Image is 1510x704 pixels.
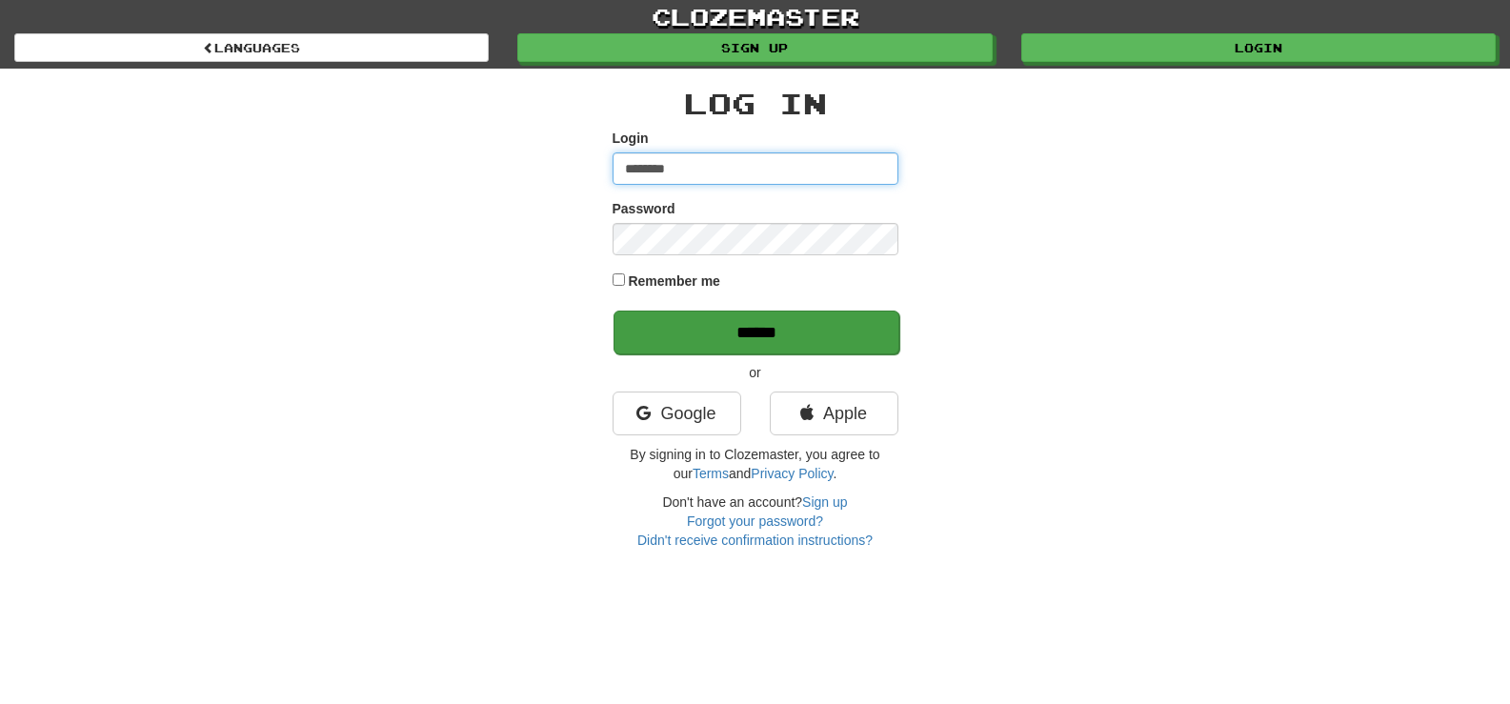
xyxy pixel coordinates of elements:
[802,494,847,510] a: Sign up
[613,445,898,483] p: By signing in to Clozemaster, you agree to our and .
[613,199,675,218] label: Password
[613,129,649,148] label: Login
[628,272,720,291] label: Remember me
[687,513,823,529] a: Forgot your password?
[613,88,898,119] h2: Log In
[517,33,992,62] a: Sign up
[693,466,729,481] a: Terms
[613,493,898,550] div: Don't have an account?
[613,392,741,435] a: Google
[1021,33,1496,62] a: Login
[613,363,898,382] p: or
[751,466,833,481] a: Privacy Policy
[770,392,898,435] a: Apple
[637,533,873,548] a: Didn't receive confirmation instructions?
[14,33,489,62] a: Languages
